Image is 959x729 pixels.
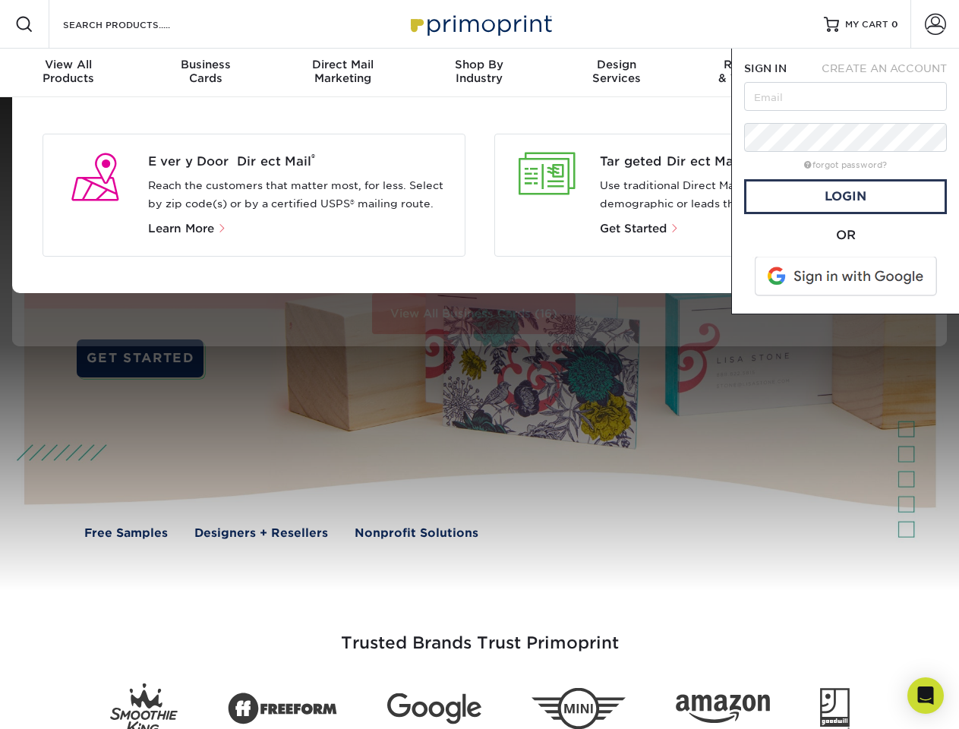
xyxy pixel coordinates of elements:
div: Marketing [274,58,411,85]
input: SEARCH PRODUCTS..... [62,15,210,33]
iframe: Google Customer Reviews [4,683,129,724]
h3: Trusted Brands Trust Primoprint [36,597,924,671]
a: DesignServices [548,49,685,97]
span: MY CART [845,18,888,31]
span: Shop By [411,58,547,71]
span: CREATE AN ACCOUNT [822,62,947,74]
span: Direct Mail [274,58,411,71]
a: Login [744,179,947,214]
div: Services [548,58,685,85]
div: Cards [137,58,273,85]
img: Google [387,693,481,724]
div: OR [744,226,947,245]
span: Business [137,58,273,71]
a: forgot password? [804,160,887,170]
span: Design [548,58,685,71]
input: Email [744,82,947,111]
img: Goodwill [820,688,850,729]
a: BusinessCards [137,49,273,97]
a: Direct MailMarketing [274,49,411,97]
img: Primoprint [404,8,556,40]
a: Shop ByIndustry [411,49,547,97]
a: Resources& Templates [685,49,822,97]
span: SIGN IN [744,62,787,74]
div: & Templates [685,58,822,85]
span: Resources [685,58,822,71]
img: Amazon [676,695,770,724]
div: Open Intercom Messenger [907,677,944,714]
span: 0 [891,19,898,30]
div: Industry [411,58,547,85]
